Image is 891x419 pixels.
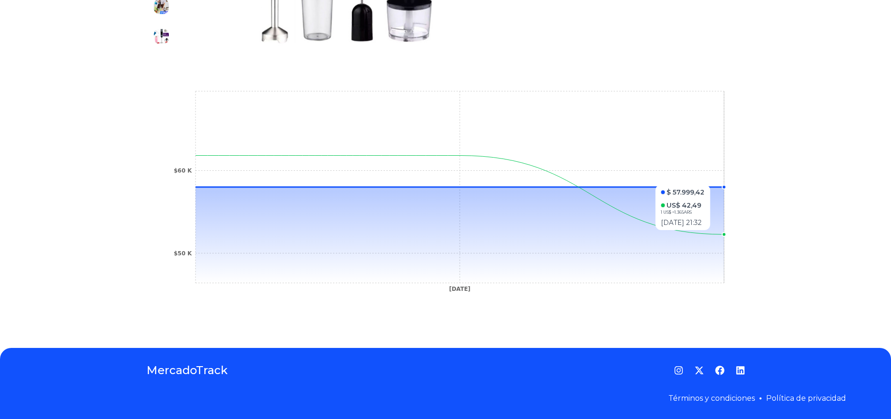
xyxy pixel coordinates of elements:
[174,167,192,174] tspan: $60 K
[174,250,192,257] tspan: $50 K
[154,29,169,44] img: Minipimer Mixer Licuadora Batidora De Mano 4 En 1 Accesorios
[146,363,228,378] a: MercadoTrack
[736,366,745,375] a: LinkedIn
[668,394,755,403] a: Términos y condiciones
[449,286,471,292] tspan: [DATE]
[715,366,724,375] a: Facebook
[695,366,704,375] a: Twitter
[766,394,846,403] a: Política de privacidad
[674,366,683,375] a: Instagram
